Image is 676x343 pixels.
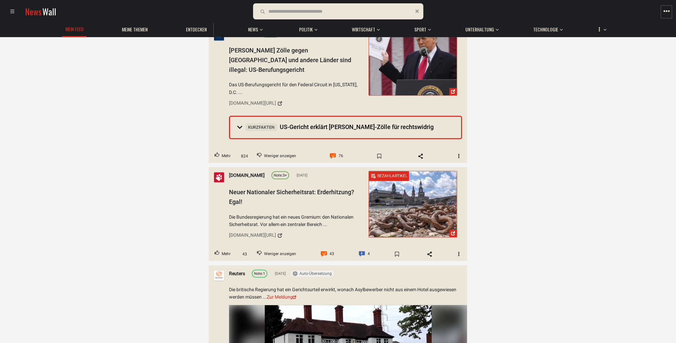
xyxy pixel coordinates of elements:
span: Kurzfakten [245,123,277,131]
img: Profilbild von Global News [214,30,224,40]
a: [DOMAIN_NAME] [229,172,265,179]
a: Comment [353,248,376,261]
span: [DATE] [296,173,307,179]
span: 824 [239,153,250,159]
div: Die britische Regierung hat ein Gerichtsurteil erwirkt, wonach Asylbewerber nicht aus einem Hotel... [229,286,462,301]
h1: Mein Feed [65,26,83,31]
span: Entdecken [186,26,207,32]
span: Share [420,249,439,259]
a: Zur Meldung [267,295,296,300]
a: Mein Feed [62,23,87,36]
a: Unterhaltung [462,23,497,36]
a: Comment [324,150,349,162]
span: Politik [299,26,313,32]
a: Note:1 [252,269,267,277]
button: Technologie [530,20,563,36]
a: Global News [229,30,255,37]
button: Upvote [209,248,236,261]
button: Unterhaltung [462,20,499,36]
div: [DOMAIN_NAME][URL] [229,99,276,107]
button: Sport [411,20,431,36]
button: Downvote [251,150,302,162]
a: Note:3+ [271,171,289,179]
span: 76 [339,152,343,160]
summary: KurzfaktenUS-Gericht erklärt [PERSON_NAME]-Zölle für rechtswidrig [230,117,461,138]
span: 4 [368,250,370,259]
a: Neuer Nationaler Sicherheitsrat: Erderhitzung? Egal!paywall-iconBezahlartikel [369,171,457,237]
span: 43 [329,250,334,259]
span: Wall [42,5,56,18]
span: Weniger anzeigen [264,152,296,160]
span: Die Bundesregierung hat ein neues Gremium: den Nationalen Sicherheitsrat. Vor allem ein zentraler... [229,213,364,228]
button: News [245,20,265,36]
a: News [245,23,261,36]
span: Share [411,150,430,161]
span: Bezahlartikel [377,174,407,178]
button: Politik [296,20,317,36]
a: Comment [315,248,340,261]
a: NewsWall [25,5,56,18]
span: News [25,5,42,18]
a: Wirtschaft [349,23,379,36]
a: Technologie [530,23,561,36]
a: Politik [296,23,316,36]
span: [DATE] [274,271,286,277]
img: Profilbild von taz.de [214,172,224,182]
span: Bookmark [387,249,407,259]
button: Upvote [209,150,236,162]
img: Neuer Nationaler Sicherheitsrat: Erderhitzung? Egal! [369,171,457,237]
a: [DOMAIN_NAME][URL] [229,230,364,241]
span: US-Gericht erklärt [PERSON_NAME]-Zölle für rechtswidrig [245,123,434,130]
span: News [248,26,258,32]
div: 3+ [274,173,287,179]
span: Neuer Nationaler Sicherheitsrat: Erderhitzung? Egal! [229,189,354,205]
a: Reuters [229,270,245,277]
img: Profilbild von Reuters [214,270,224,280]
img: paywall-icon [371,173,376,178]
button: Wirtschaft [349,20,380,36]
img: Trumps Zölle gegen Kanada und andere Länder sind illegal: ... [369,29,457,95]
span: Note: [274,174,283,178]
span: Weniger anzeigen [264,250,296,259]
span: Bookmark [370,150,389,161]
span: Unterhaltung [465,26,494,32]
span: Wirtschaft [352,26,375,32]
span: 43 [239,251,250,257]
span: [PERSON_NAME] Zölle gegen [GEOGRAPHIC_DATA] und andere Länder sind illegal: US-Berufungsgericht [229,47,351,73]
span: Das US-Berufungsgericht für den Federal Circuit in [US_STATE], D.C. ... [229,81,364,96]
span: Mehr [222,152,231,160]
div: 1 [254,271,265,277]
div: [DOMAIN_NAME][URL] [229,232,276,239]
button: Auto-Übersetzung [291,270,334,276]
span: Mehr [222,250,231,259]
span: Sport [414,26,426,32]
a: [DOMAIN_NAME][URL] [229,98,364,109]
button: Downvote [251,248,302,261]
span: Meine Themen [122,26,148,32]
span: Note: [254,272,263,276]
a: Sport [411,23,430,36]
span: Technologie [533,26,558,32]
a: Note:2+ [262,29,279,37]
